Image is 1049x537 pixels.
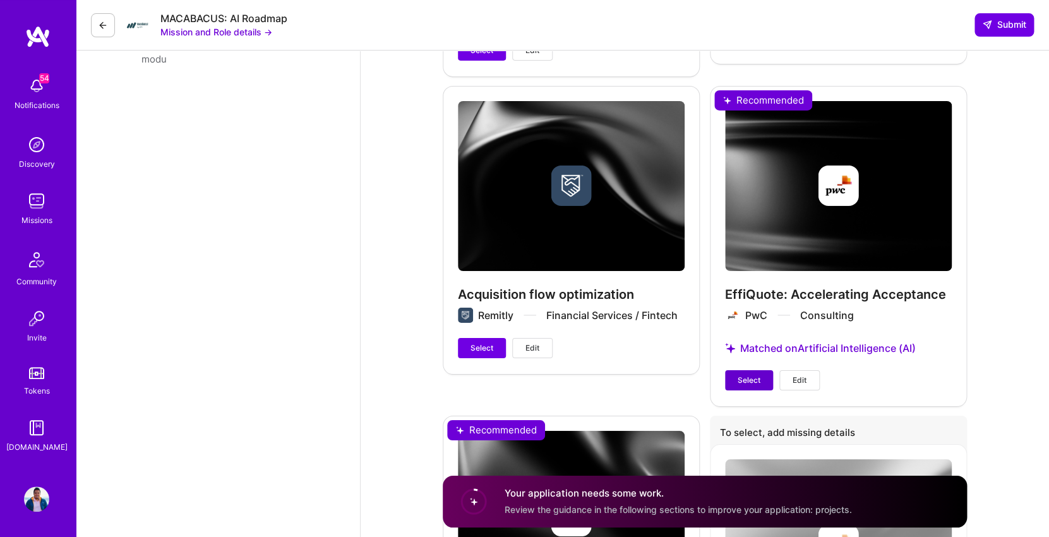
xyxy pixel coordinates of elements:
[982,18,1026,31] span: Submit
[24,486,49,512] img: User Avatar
[27,331,47,344] div: Invite
[160,25,272,39] button: Mission and Role details →
[24,132,49,157] img: discovery
[793,375,806,386] span: Edit
[15,99,59,112] div: Notifications
[160,12,287,25] div: MACABACUS: AI Roadmap
[24,73,49,99] img: bell
[39,73,49,83] span: 54
[29,367,44,379] img: tokens
[25,25,51,48] img: logo
[21,244,52,275] img: Community
[710,416,967,453] div: To select, add missing details
[982,20,992,30] i: icon SendLight
[24,306,49,331] img: Invite
[19,157,55,171] div: Discovery
[21,214,52,227] div: Missions
[505,486,852,500] h4: Your application needs some work.
[16,275,57,288] div: Community
[6,440,68,454] div: [DOMAIN_NAME]
[24,384,50,397] div: Tokens
[471,342,493,354] span: Select
[24,415,49,440] img: guide book
[505,504,852,514] span: Review the guidance in the following sections to improve your application: projects.
[125,13,150,38] img: Company Logo
[525,342,539,354] span: Edit
[24,188,49,214] img: teamwork
[738,375,760,386] span: Select
[98,20,108,30] i: icon LeftArrowDark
